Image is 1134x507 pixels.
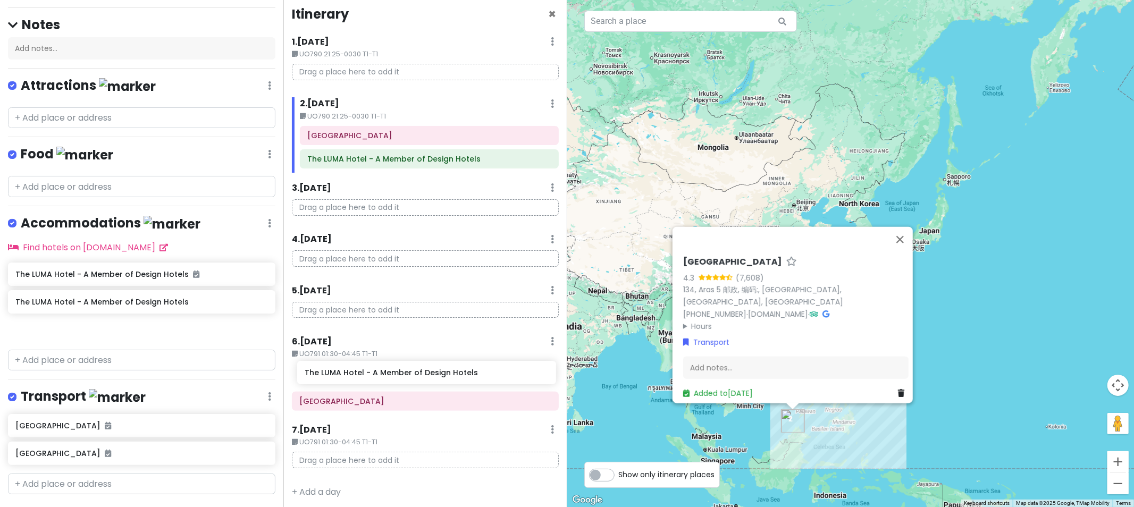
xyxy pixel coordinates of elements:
[292,183,331,194] h6: 3 . [DATE]
[292,349,558,359] small: UO791 01:30-04:45 T1-T1
[292,64,558,80] p: Drag a place here to add it
[683,308,746,319] a: [PHONE_NUMBER]
[292,199,558,216] p: Drag a place here to add it
[292,234,332,245] h6: 4 . [DATE]
[8,107,275,129] input: + Add place or address
[1116,500,1131,506] a: Terms (opens in new tab)
[736,272,764,283] div: (7,608)
[1107,413,1129,434] button: Drag Pegman onto the map to open Street View
[292,437,558,447] small: UO791 01:30-04:45 T1-T1
[748,308,808,319] a: [DOMAIN_NAME]
[822,310,829,317] i: Google Maps
[300,111,558,122] small: UO790 21:25-0030 T1-T1
[8,350,275,371] input: + Add place or address
[782,409,805,433] div: The LUMA Hotel - A Member of Design Hotels
[292,486,341,498] a: + Add a day
[964,500,1010,507] button: Keyboard shortcuts
[292,49,558,60] small: UO790 21:25-0030 T1-T1
[570,493,605,507] img: Google
[1107,375,1129,396] button: Map camera controls
[144,216,200,232] img: marker
[1107,473,1129,494] button: Zoom out
[887,227,913,252] button: Close
[781,409,804,433] div: Kota Kinabalu International Airport
[1016,500,1110,506] span: Map data ©2025 Google, TMap Mobility
[21,146,113,163] h4: Food
[21,77,156,95] h4: Attractions
[570,493,605,507] a: Open this area in Google Maps (opens a new window)
[292,425,331,436] h6: 7 . [DATE]
[8,241,168,253] a: Find hotels on [DOMAIN_NAME]
[810,310,818,317] i: Tripadvisor
[549,8,557,21] button: Close
[549,5,557,23] span: Close itinerary
[619,469,715,480] span: Show only itinerary places
[8,16,275,33] h4: Notes
[292,302,558,318] p: Drag a place here to add it
[683,388,753,399] a: Added to[DATE]
[89,389,146,405] img: marker
[683,320,909,332] summary: Hours
[56,147,113,163] img: marker
[99,78,156,95] img: marker
[292,336,332,348] h6: 6 . [DATE]
[786,257,797,268] a: Star place
[584,11,797,32] input: Search a place
[292,452,558,468] p: Drag a place here to add it
[292,6,349,22] h4: Itinerary
[683,357,909,379] div: Add notes...
[292,250,558,267] p: Drag a place here to add it
[8,474,275,495] input: + Add place or address
[683,284,843,307] a: 134, Aras 5 邮政, 编码:, [GEOGRAPHIC_DATA], [GEOGRAPHIC_DATA], [GEOGRAPHIC_DATA]
[8,37,275,60] div: Add notes...
[683,272,699,283] div: 4.3
[292,285,331,297] h6: 5 . [DATE]
[300,98,339,109] h6: 2 . [DATE]
[1107,451,1129,472] button: Zoom in
[683,257,909,332] div: · ·
[21,215,200,232] h4: Accommodations
[683,336,729,348] a: Transport
[21,388,146,405] h4: Transport
[683,257,782,268] h6: [GEOGRAPHIC_DATA]
[8,176,275,197] input: + Add place or address
[292,37,329,48] h6: 1 . [DATE]
[898,387,909,399] a: Delete place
